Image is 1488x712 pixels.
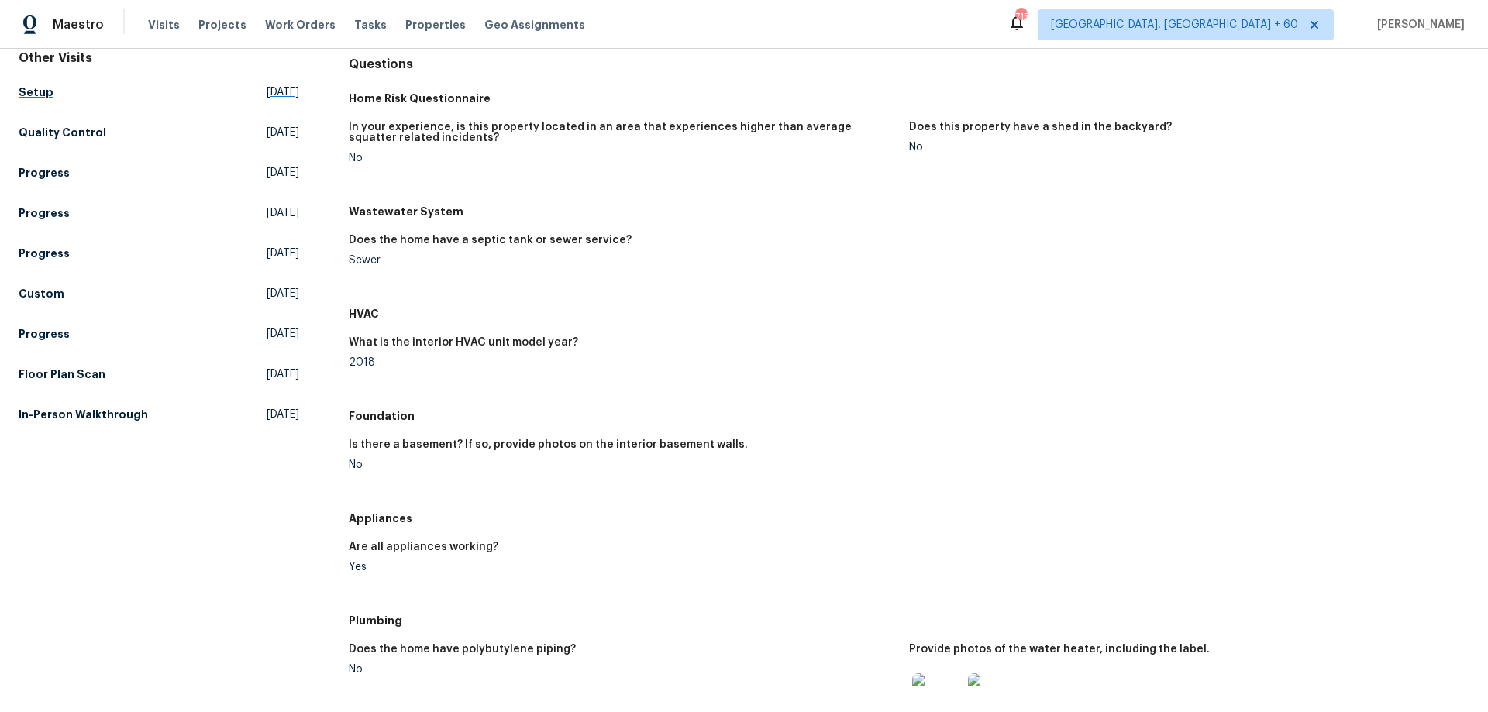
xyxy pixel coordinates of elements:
div: No [909,142,1457,153]
h5: Foundation [349,408,1469,424]
a: Progress[DATE] [19,320,299,348]
h5: In-Person Walkthrough [19,407,148,422]
h5: Plumbing [349,613,1469,628]
span: Geo Assignments [484,17,585,33]
h4: Questions [349,57,1469,72]
h5: Progress [19,165,70,181]
h5: Progress [19,326,70,342]
h5: Quality Control [19,125,106,140]
span: [DATE] [267,125,299,140]
a: Quality Control[DATE] [19,119,299,146]
h5: What is the interior HVAC unit model year? [349,337,578,348]
span: [GEOGRAPHIC_DATA], [GEOGRAPHIC_DATA] + 60 [1051,17,1298,33]
span: [DATE] [267,84,299,100]
a: Progress[DATE] [19,159,299,187]
h5: Does this property have a shed in the backyard? [909,122,1172,132]
span: [PERSON_NAME] [1371,17,1465,33]
span: Maestro [53,17,104,33]
a: Setup[DATE] [19,78,299,106]
span: [DATE] [267,366,299,382]
span: [DATE] [267,165,299,181]
span: Work Orders [265,17,336,33]
a: In-Person Walkthrough[DATE] [19,401,299,428]
h5: Provide photos of the water heater, including the label. [909,644,1210,655]
h5: Progress [19,205,70,221]
div: Other Visits [19,50,299,66]
span: [DATE] [267,407,299,422]
h5: Setup [19,84,53,100]
div: 2018 [349,357,897,368]
span: Properties [405,17,466,33]
div: No [349,664,897,675]
span: [DATE] [267,286,299,301]
h5: Home Risk Questionnaire [349,91,1469,106]
h5: HVAC [349,306,1469,322]
h5: Wastewater System [349,204,1469,219]
span: Projects [198,17,246,33]
div: No [349,153,897,163]
div: Yes [349,562,897,573]
h5: Custom [19,286,64,301]
div: No [349,459,897,470]
h5: Progress [19,246,70,261]
h5: In your experience, is this property located in an area that experiences higher than average squa... [349,122,897,143]
div: 715 [1015,9,1026,25]
span: [DATE] [267,326,299,342]
h5: Does the home have polybutylene piping? [349,644,576,655]
a: Floor Plan Scan[DATE] [19,360,299,388]
h5: Does the home have a septic tank or sewer service? [349,235,632,246]
h5: Floor Plan Scan [19,366,105,382]
span: [DATE] [267,205,299,221]
h5: Is there a basement? If so, provide photos on the interior basement walls. [349,439,748,450]
a: Progress[DATE] [19,199,299,227]
span: Visits [148,17,180,33]
span: [DATE] [267,246,299,261]
span: Tasks [354,19,387,30]
h5: Are all appliances working? [349,542,498,552]
a: Custom[DATE] [19,280,299,308]
a: Progress[DATE] [19,239,299,267]
h5: Appliances [349,511,1469,526]
div: Sewer [349,255,897,266]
